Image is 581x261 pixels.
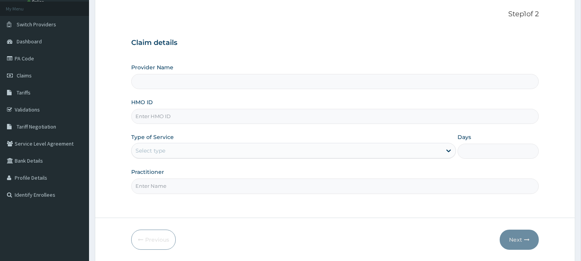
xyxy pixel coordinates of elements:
span: Switch Providers [17,21,56,28]
label: Practitioner [131,168,164,176]
input: Enter HMO ID [131,109,539,124]
div: Select type [135,147,165,155]
button: Next [500,230,539,250]
input: Enter Name [131,179,539,194]
label: HMO ID [131,98,153,106]
span: Dashboard [17,38,42,45]
label: Type of Service [131,133,174,141]
span: Tariff Negotiation [17,123,56,130]
p: Step 1 of 2 [131,10,539,19]
button: Previous [131,230,176,250]
h3: Claim details [131,39,539,47]
span: Tariffs [17,89,31,96]
label: Provider Name [131,64,173,71]
span: Claims [17,72,32,79]
label: Days [458,133,471,141]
